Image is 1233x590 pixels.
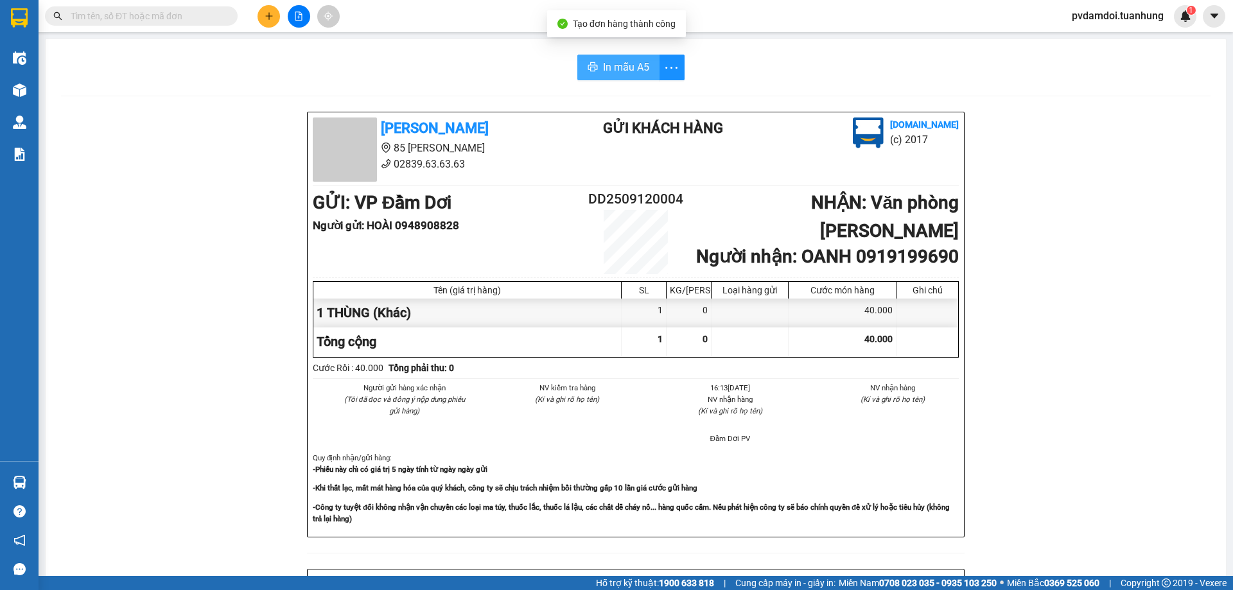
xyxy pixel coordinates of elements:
button: aim [317,5,340,28]
div: 1 THÙNG (Khác) [313,299,622,327]
span: aim [324,12,333,21]
span: 40.000 [864,334,893,344]
span: ⚪️ [1000,580,1004,586]
strong: 0708 023 035 - 0935 103 250 [879,578,997,588]
button: more [659,55,685,80]
b: GỬI : VP Đầm Dơi [313,192,451,213]
div: 40.000 [789,299,896,327]
li: 85 [PERSON_NAME] [313,140,552,156]
div: KG/[PERSON_NAME] [670,285,708,295]
strong: 1900 633 818 [659,578,714,588]
span: pvdamdoi.tuanhung [1062,8,1174,24]
span: copyright [1162,578,1171,587]
span: Tổng cộng [317,334,376,349]
img: warehouse-icon [13,51,26,65]
li: (c) 2017 [890,132,959,148]
div: Ghi chú [900,285,955,295]
strong: -Khi thất lạc, mất mát hàng hóa của quý khách, công ty sẽ chịu trách nhiệm bồi thường gấp 10 lần ... [313,483,697,492]
div: Loại hàng gửi [715,285,785,295]
i: (Kí và ghi rõ họ tên) [535,395,599,404]
span: caret-down [1209,10,1220,22]
b: Gửi khách hàng [603,120,723,136]
span: environment [381,143,391,153]
img: warehouse-icon [13,116,26,129]
img: icon-new-feature [1180,10,1191,22]
span: more [660,60,684,76]
strong: 0369 525 060 [1044,578,1099,588]
img: logo-vxr [11,8,28,28]
span: message [13,563,26,575]
span: Tạo đơn hàng thành công [573,19,676,29]
span: Cung cấp máy in - giấy in: [735,576,835,590]
i: (Tôi đã đọc và đồng ý nộp dung phiếu gửi hàng) [344,395,465,415]
div: 0 [667,299,712,327]
span: Miền Bắc [1007,576,1099,590]
li: Người gửi hàng xác nhận [338,382,471,394]
img: warehouse-icon [13,476,26,489]
button: file-add [288,5,310,28]
li: NV nhận hàng [664,394,796,405]
li: 02839.63.63.63 [313,156,552,172]
h2: DD2509120004 [582,189,690,210]
li: 16:13[DATE] [664,382,796,394]
span: 1 [658,334,663,344]
span: question-circle [13,505,26,517]
div: Cước Rồi : 40.000 [313,361,383,375]
span: 0 [703,334,708,344]
i: (Kí và ghi rõ họ tên) [698,406,762,415]
span: In mẫu A5 [603,59,649,75]
div: Tên (giá trị hàng) [317,285,618,295]
span: check-circle [557,19,568,29]
span: | [1109,576,1111,590]
span: printer [588,62,598,74]
button: plus [258,5,280,28]
span: 1 [1189,6,1193,15]
div: 1 [622,299,667,327]
div: Cước món hàng [792,285,893,295]
b: [PERSON_NAME] [381,120,489,136]
b: Tổng phải thu: 0 [389,363,454,373]
i: (Kí và ghi rõ họ tên) [861,395,925,404]
li: Đầm Dơi PV [664,433,796,444]
b: NHẬN : Văn phòng [PERSON_NAME] [811,192,959,241]
b: Người nhận : OANH 0919199690 [696,246,959,267]
li: NV nhận hàng [827,382,959,394]
strong: -Phiếu này chỉ có giá trị 5 ngày tính từ ngày ngày gửi [313,465,487,474]
span: | [724,576,726,590]
button: caret-down [1203,5,1225,28]
img: warehouse-icon [13,83,26,97]
sup: 1 [1187,6,1196,15]
img: logo.jpg [853,117,884,148]
span: plus [265,12,274,21]
div: Quy định nhận/gửi hàng : [313,452,959,525]
span: search [53,12,62,21]
b: [DOMAIN_NAME] [890,119,959,130]
span: Miền Nam [839,576,997,590]
span: notification [13,534,26,546]
img: solution-icon [13,148,26,161]
button: printerIn mẫu A5 [577,55,660,80]
span: phone [381,159,391,169]
span: Hỗ trợ kỹ thuật: [596,576,714,590]
input: Tìm tên, số ĐT hoặc mã đơn [71,9,222,23]
strong: -Công ty tuyệt đối không nhận vận chuyển các loại ma túy, thuốc lắc, thuốc lá lậu, các chất dễ ch... [313,503,950,523]
b: Người gửi : HOÀI 0948908828 [313,219,459,232]
li: NV kiểm tra hàng [502,382,634,394]
div: SL [625,285,663,295]
span: file-add [294,12,303,21]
